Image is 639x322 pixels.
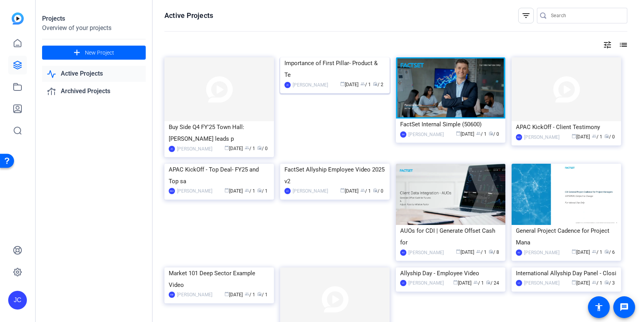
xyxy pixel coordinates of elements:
span: group [476,249,481,254]
span: group [476,131,481,136]
span: / 1 [476,131,487,137]
div: APAC KickOff - Client Testimony [516,121,617,133]
span: calendar_today [224,292,229,296]
button: New Project [42,46,146,60]
div: JC [8,291,27,310]
a: Active Projects [42,66,146,82]
div: RH [400,131,406,138]
span: [DATE] [572,134,590,140]
span: / 0 [489,131,499,137]
div: [PERSON_NAME] [408,249,444,257]
span: / 1 [245,188,255,194]
div: FactSet Internal Simple (50600) [400,119,501,130]
div: [PERSON_NAME] [293,81,328,89]
mat-icon: add [72,48,82,58]
span: [DATE] [224,146,243,151]
input: Search [551,11,621,20]
h1: Active Projects [164,11,213,20]
span: / 2 [373,82,383,87]
span: [DATE] [456,131,474,137]
span: [DATE] [340,82,358,87]
span: [DATE] [572,280,590,286]
span: calendar_today [572,249,576,254]
span: radio [257,292,262,296]
div: LC [516,280,522,286]
span: group [360,188,365,193]
span: calendar_today [453,280,458,285]
span: / 8 [489,249,499,255]
span: [DATE] [224,188,243,194]
span: / 1 [257,188,268,194]
span: radio [489,131,493,136]
span: radio [604,134,609,138]
a: Archived Projects [42,83,146,99]
div: Overview of your projects [42,23,146,33]
span: [DATE] [456,249,474,255]
span: / 0 [373,188,383,194]
div: KM [169,292,175,298]
div: Projects [42,14,146,23]
span: / 1 [245,146,255,151]
span: radio [604,249,609,254]
div: APAC KickOff - Top Deal- FY25 and Top sa [169,164,270,187]
span: group [592,134,597,138]
span: radio [373,81,378,86]
span: / 1 [592,280,602,286]
div: [PERSON_NAME] [408,279,444,287]
span: / 1 [476,249,487,255]
div: [PERSON_NAME] [293,187,328,195]
span: / 1 [473,280,484,286]
span: / 0 [257,146,268,151]
span: group [592,280,597,285]
span: radio [486,280,491,285]
span: group [245,188,249,193]
span: calendar_today [572,134,576,138]
span: / 1 [592,134,602,140]
div: KV [516,249,522,256]
span: / 1 [360,82,371,87]
div: AUOs for CDI | Generate Offset Cash for [400,225,501,248]
div: [PERSON_NAME] [177,291,212,299]
span: [DATE] [453,280,471,286]
div: General Project Cadence for Project Mana [516,225,617,248]
div: Allyship Day - Employee Video [400,267,501,279]
span: group [360,81,365,86]
div: [PERSON_NAME] [408,131,444,138]
div: DEC [516,134,522,140]
div: DEC [169,188,175,194]
span: calendar_today [340,81,345,86]
span: radio [257,188,262,193]
span: / 1 [245,292,255,297]
span: calendar_today [456,131,461,136]
mat-icon: tune [603,40,612,50]
span: / 24 [486,280,499,286]
span: radio [489,249,493,254]
span: / 0 [604,134,615,140]
span: / 1 [257,292,268,297]
span: / 3 [604,280,615,286]
mat-icon: accessibility [594,303,604,312]
div: [PERSON_NAME] [524,133,560,141]
div: Buy Side Q4 FY'25 Town Hall: [PERSON_NAME] leads p [169,121,270,145]
mat-icon: filter_list [521,11,531,20]
span: / 1 [592,249,602,255]
span: New Project [85,49,114,57]
div: JC [169,146,175,152]
span: [DATE] [572,249,590,255]
span: [DATE] [340,188,358,194]
span: calendar_today [224,188,229,193]
span: / 6 [604,249,615,255]
span: calendar_today [340,188,345,193]
span: group [245,145,249,150]
mat-icon: list [618,40,627,50]
span: group [245,292,249,296]
div: KV [400,249,406,256]
mat-icon: message [620,303,629,312]
span: radio [257,145,262,150]
span: calendar_today [572,280,576,285]
div: [PERSON_NAME] [177,187,212,195]
div: FactSet Allyship Employee Video 2025 v2 [284,164,385,187]
span: radio [604,280,609,285]
span: calendar_today [456,249,461,254]
img: blue-gradient.svg [12,12,24,25]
